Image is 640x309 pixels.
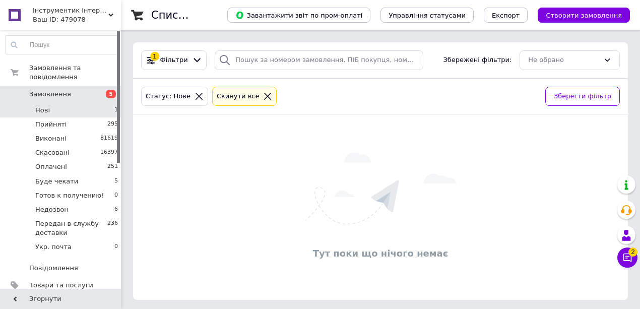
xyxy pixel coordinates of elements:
span: 5 [114,177,118,186]
span: Завантажити звіт по пром-оплаті [235,11,362,20]
span: Передан в службу доставки [35,219,107,237]
span: Укр. почта [35,242,72,252]
span: 236 [107,219,118,237]
span: 295 [107,120,118,129]
button: Управління статусами [380,8,474,23]
span: 1 [114,106,118,115]
span: Нові [35,106,50,115]
div: 1 [150,52,159,61]
span: Виконані [35,134,67,143]
span: Скасовані [35,148,70,157]
span: 81619 [100,134,118,143]
span: Експорт [492,12,520,19]
span: Оплачені [35,162,67,171]
button: Створити замовлення [538,8,630,23]
div: Ваш ID: 479078 [33,15,121,24]
a: Створити замовлення [528,11,630,19]
div: Статус: Нове [144,91,193,102]
span: 0 [114,191,118,200]
span: Прийняті [35,120,67,129]
span: Управління статусами [389,12,466,19]
span: Повідомлення [29,264,78,273]
span: Збережені фільтри: [443,55,511,65]
span: Недозвон [35,205,69,214]
span: Товари та послуги [29,281,93,290]
span: Зберегти фільтр [554,91,611,102]
span: Фільтри [160,55,188,65]
input: Пошук за номером замовлення, ПІБ покупця, номером телефону, Email, номером накладної [215,50,423,70]
button: Експорт [484,8,528,23]
button: Чат з покупцем2 [617,248,637,268]
span: Готов к получению! [35,191,104,200]
span: Замовлення та повідомлення [29,64,121,82]
div: Тут поки що нічого немає [138,247,623,260]
span: 2 [628,248,637,257]
span: Буде чекати [35,177,78,186]
span: 251 [107,162,118,171]
div: Cкинути все [215,91,262,102]
button: Завантажити звіт по пром-оплаті [227,8,370,23]
div: Не обрано [528,55,599,66]
span: 16397 [100,148,118,157]
span: 6 [114,205,118,214]
span: Замовлення [29,90,71,99]
input: Пошук [6,36,118,54]
span: 0 [114,242,118,252]
span: 5 [106,90,116,98]
button: Зберегти фільтр [545,87,620,106]
span: Створити замовлення [546,12,622,19]
span: Інструментик інтернет-магазин [33,6,108,15]
h1: Список замовлень [151,9,253,21]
